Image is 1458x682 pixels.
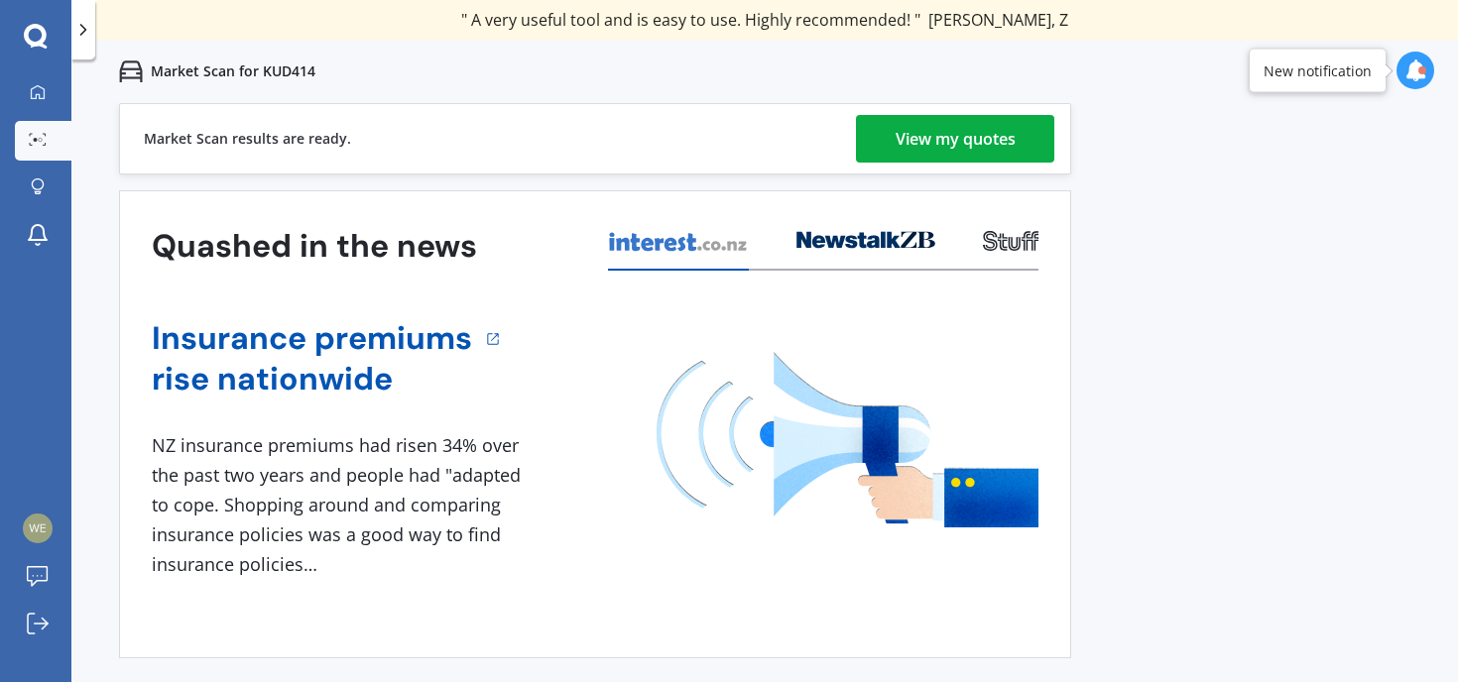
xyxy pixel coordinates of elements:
[144,104,351,173] div: Market Scan results are ready.
[152,359,472,399] a: rise nationwide
[119,59,143,83] img: car.f15378c7a67c060ca3f3.svg
[152,431,529,579] div: NZ insurance premiums had risen 34% over the past two years and people had "adapted to cope. Shop...
[1264,60,1372,80] div: New notification
[657,352,1038,527] img: media image
[896,115,1016,163] div: View my quotes
[152,318,472,359] a: Insurance premiums
[152,226,477,267] h3: Quashed in the news
[856,115,1054,163] a: View my quotes
[23,513,53,543] img: 8ab6bc97445a4216ae38cc1ed046a951
[151,61,315,81] p: Market Scan for KUD414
